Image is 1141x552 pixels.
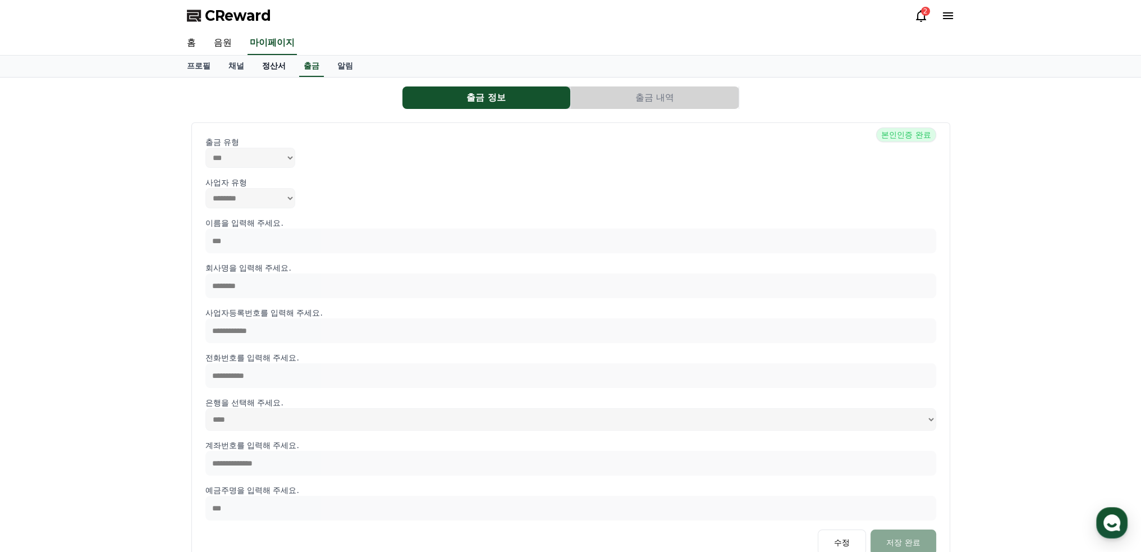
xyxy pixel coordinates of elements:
[205,485,936,496] p: 예금주명을 입력해 주세요.
[571,86,739,109] button: 출금 내역
[205,177,936,188] p: 사업자 유형
[914,9,928,22] a: 2
[205,217,936,229] p: 이름을 입력해 주세요.
[145,356,216,384] a: 설정
[205,7,271,25] span: CReward
[921,7,930,16] div: 2
[876,127,936,142] span: 본인인증 완료
[187,7,271,25] a: CReward
[328,56,362,77] a: 알림
[35,373,42,382] span: 홈
[402,86,570,109] button: 출금 정보
[571,86,739,109] a: 출금 내역
[205,397,936,408] p: 은행을 선택해 주세요.
[103,373,116,382] span: 대화
[248,31,297,55] a: 마이페이지
[178,31,205,55] a: 홈
[178,56,219,77] a: 프로필
[299,56,324,77] a: 출금
[402,86,571,109] a: 출금 정보
[253,56,295,77] a: 정산서
[205,440,936,451] p: 계좌번호를 입력해 주세요.
[205,352,936,363] p: 전화번호를 입력해 주세요.
[74,356,145,384] a: 대화
[205,31,241,55] a: 음원
[3,356,74,384] a: 홈
[205,262,936,273] p: 회사명을 입력해 주세요.
[219,56,253,77] a: 채널
[205,136,936,148] p: 출금 유형
[205,307,936,318] p: 사업자등록번호를 입력해 주세요.
[173,373,187,382] span: 설정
